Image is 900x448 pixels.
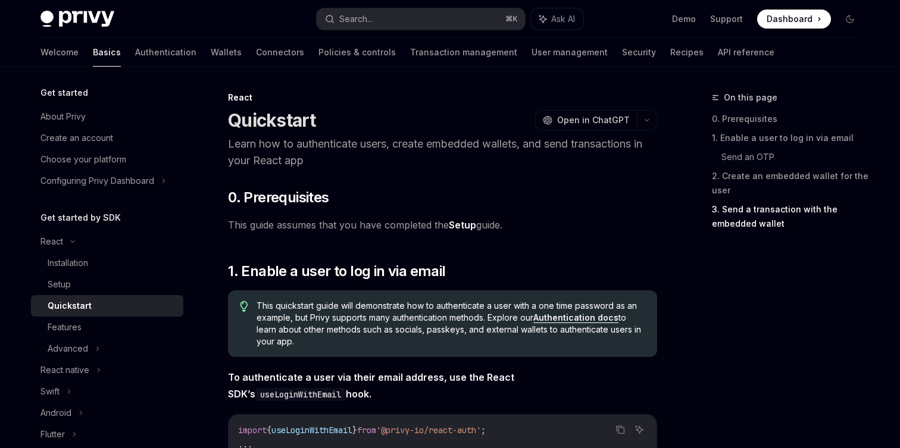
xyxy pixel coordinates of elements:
div: Android [40,406,71,420]
a: Setup [31,274,183,295]
a: Create an account [31,127,183,149]
a: Transaction management [410,38,517,67]
svg: Tip [240,301,248,312]
h1: Quickstart [228,109,316,131]
a: Wallets [211,38,242,67]
a: Demo [672,13,696,25]
a: 3. Send a transaction with the embedded wallet [712,200,869,233]
div: Advanced [48,342,88,356]
button: Ask AI [531,8,583,30]
span: '@privy-io/react-auth' [376,425,481,436]
a: User management [532,38,608,67]
a: Setup [449,219,476,231]
code: useLoginWithEmail [255,388,346,401]
a: Quickstart [31,295,183,317]
div: React native [40,363,89,377]
span: useLoginWithEmail [271,425,352,436]
a: Welcome [40,38,79,67]
span: ⌘ K [505,14,518,24]
a: API reference [718,38,774,67]
a: Authentication [135,38,196,67]
div: Search... [339,12,373,26]
h5: Get started [40,86,88,100]
a: Recipes [670,38,704,67]
div: Quickstart [48,299,92,313]
div: Swift [40,384,60,399]
div: Flutter [40,427,65,441]
a: Send an OTP [721,148,869,167]
div: Installation [48,256,88,270]
a: Support [710,13,743,25]
span: import [238,425,267,436]
a: Dashboard [757,10,831,29]
span: Dashboard [767,13,812,25]
a: About Privy [31,106,183,127]
a: 1. Enable a user to log in via email [712,129,869,148]
p: Learn how to authenticate users, create embedded wallets, and send transactions in your React app [228,136,657,169]
a: 0. Prerequisites [712,109,869,129]
a: Policies & controls [318,38,396,67]
div: Setup [48,277,71,292]
button: Toggle dark mode [840,10,860,29]
div: React [40,234,63,249]
span: from [357,425,376,436]
div: React [228,92,657,104]
span: This quickstart guide will demonstrate how to authenticate a user with a one time password as an ... [257,300,645,347]
a: Installation [31,252,183,274]
span: { [267,425,271,436]
a: Security [622,38,656,67]
span: Ask AI [551,13,575,25]
img: dark logo [40,11,114,27]
div: About Privy [40,109,86,124]
a: Authentication docs [533,312,618,323]
span: This guide assumes that you have completed the guide. [228,217,657,233]
span: } [352,425,357,436]
span: 0. Prerequisites [228,188,329,207]
a: 2. Create an embedded wallet for the user [712,167,869,200]
strong: To authenticate a user via their email address, use the React SDK’s hook. [228,371,514,400]
span: Open in ChatGPT [557,114,630,126]
div: Create an account [40,131,113,145]
div: Choose your platform [40,152,126,167]
a: Basics [93,38,121,67]
div: Configuring Privy Dashboard [40,174,154,188]
span: ; [481,425,486,436]
a: Choose your platform [31,149,183,170]
a: Connectors [256,38,304,67]
div: Features [48,320,82,334]
button: Open in ChatGPT [535,110,637,130]
a: Features [31,317,183,338]
button: Copy the contents from the code block [612,422,628,437]
span: 1. Enable a user to log in via email [228,262,445,281]
button: Ask AI [632,422,647,437]
h5: Get started by SDK [40,211,121,225]
span: On this page [724,90,777,105]
button: Search...⌘K [317,8,525,30]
